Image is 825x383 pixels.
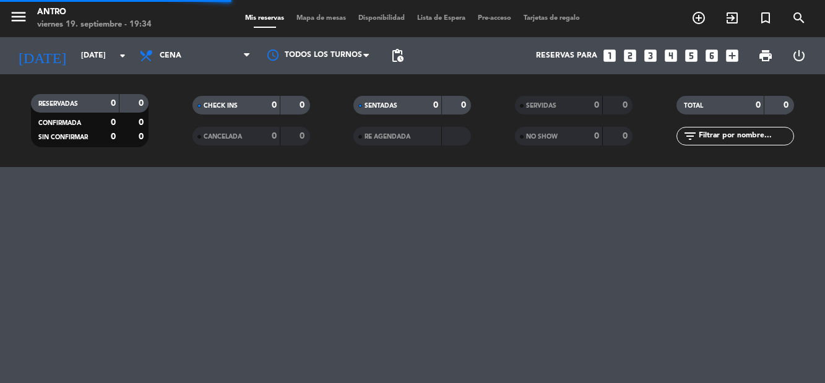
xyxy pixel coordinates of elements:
span: Lista de Espera [411,15,472,22]
i: looks_3 [642,48,659,64]
strong: 0 [623,101,630,110]
span: NO SHOW [526,134,558,140]
span: Disponibilidad [352,15,411,22]
strong: 0 [623,132,630,140]
div: LOG OUT [782,37,816,74]
strong: 0 [300,101,307,110]
strong: 0 [272,101,277,110]
strong: 0 [139,132,146,141]
span: SIN CONFIRMAR [38,134,88,140]
button: menu [9,7,28,30]
i: power_settings_new [792,48,806,63]
div: viernes 19. septiembre - 19:34 [37,19,152,31]
strong: 0 [461,101,469,110]
div: ANTRO [37,6,152,19]
i: filter_list [683,129,698,144]
span: Mapa de mesas [290,15,352,22]
span: Cena [160,51,181,60]
i: arrow_drop_down [115,48,130,63]
span: Pre-acceso [472,15,517,22]
input: Filtrar por nombre... [698,129,793,143]
strong: 0 [111,99,116,108]
i: looks_5 [683,48,699,64]
i: exit_to_app [725,11,740,25]
i: add_box [724,48,740,64]
span: RE AGENDADA [365,134,410,140]
i: looks_6 [704,48,720,64]
i: menu [9,7,28,26]
i: looks_one [602,48,618,64]
span: pending_actions [390,48,405,63]
span: SENTADAS [365,103,397,109]
span: SERVIDAS [526,103,556,109]
span: CONFIRMADA [38,120,81,126]
i: looks_two [622,48,638,64]
i: search [792,11,806,25]
strong: 0 [300,132,307,140]
i: looks_4 [663,48,679,64]
strong: 0 [111,132,116,141]
strong: 0 [594,101,599,110]
i: [DATE] [9,42,75,69]
span: print [758,48,773,63]
strong: 0 [111,118,116,127]
strong: 0 [594,132,599,140]
span: CANCELADA [204,134,242,140]
strong: 0 [784,101,791,110]
span: Tarjetas de regalo [517,15,586,22]
span: RESERVADAS [38,101,78,107]
span: Reservas para [536,51,597,60]
span: Mis reservas [239,15,290,22]
strong: 0 [272,132,277,140]
strong: 0 [433,101,438,110]
strong: 0 [139,118,146,127]
strong: 0 [139,99,146,108]
i: turned_in_not [758,11,773,25]
span: CHECK INS [204,103,238,109]
span: TOTAL [684,103,703,109]
i: add_circle_outline [691,11,706,25]
strong: 0 [756,101,761,110]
